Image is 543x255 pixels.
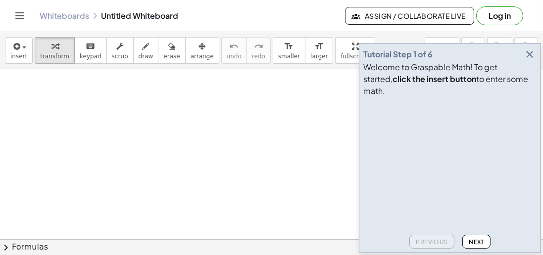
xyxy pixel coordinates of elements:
[221,37,247,64] button: undoundo
[284,41,294,52] i: format_size
[461,37,485,64] button: new
[514,37,538,64] button: load
[112,53,128,60] span: scrub
[476,6,523,25] button: Log in
[314,41,324,52] i: format_size
[462,235,491,249] button: Next
[278,53,300,60] span: smaller
[273,37,305,64] button: format_sizesmaller
[363,48,433,60] div: Tutorial Step 1 of 6
[252,53,265,60] span: redo
[106,37,134,64] button: scrub
[133,37,159,64] button: draw
[12,8,28,24] button: Toggle navigation
[139,53,153,60] span: draw
[40,11,89,21] a: Whiteboards
[353,11,466,20] span: Assign / Collaborate Live
[341,53,369,60] span: fullscreen
[305,37,333,64] button: format_sizelarger
[74,37,107,64] button: keyboardkeypad
[487,37,512,64] button: save
[335,37,375,64] button: fullscreen
[35,37,75,64] button: transform
[254,41,263,52] i: redo
[363,61,537,97] div: Welcome to Graspable Math! To get started, to enter some math.
[158,37,185,64] button: erase
[345,7,474,25] button: Assign / Collaborate Live
[80,53,101,60] span: keypad
[40,53,69,60] span: transform
[185,37,219,64] button: arrange
[191,53,214,60] span: arrange
[229,41,239,52] i: undo
[227,53,242,60] span: undo
[5,37,33,64] button: insert
[393,74,476,84] b: click the insert button
[86,41,95,52] i: keyboard
[163,53,180,60] span: erase
[310,53,328,60] span: larger
[247,37,271,64] button: redoredo
[10,53,27,60] span: insert
[469,238,484,246] span: Next
[425,37,459,64] button: settings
